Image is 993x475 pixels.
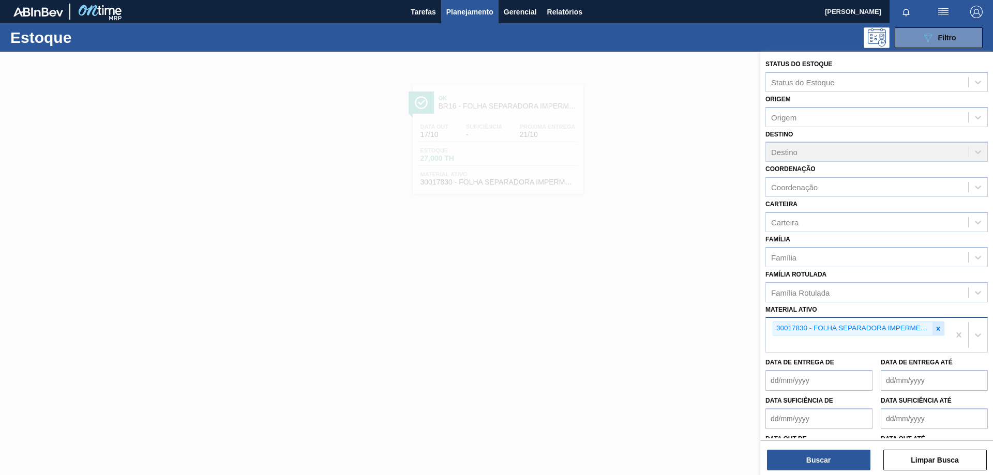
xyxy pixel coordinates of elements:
label: Material ativo [765,306,817,313]
input: dd/mm/yyyy [881,408,988,429]
label: Status do Estoque [765,60,832,68]
label: Data out de [765,435,807,442]
label: Data out até [881,435,925,442]
img: userActions [937,6,950,18]
input: dd/mm/yyyy [765,370,872,391]
div: Carteira [771,218,799,226]
label: Data suficiência de [765,397,833,404]
h1: Estoque [10,32,165,43]
span: Tarefas [411,6,436,18]
div: Coordenação [771,183,818,192]
label: Família [765,236,790,243]
span: Planejamento [446,6,493,18]
img: Logout [970,6,983,18]
label: Família Rotulada [765,271,826,278]
div: Status do Estoque [771,78,835,86]
span: Gerencial [504,6,537,18]
button: Notificações [890,5,923,19]
label: Data de Entrega de [765,359,834,366]
div: Pogramando: nenhum usuário selecionado [864,27,890,48]
label: Destino [765,131,793,138]
img: TNhmsLtSVTkK8tSr43FrP2fwEKptu5GPRR3wAAAABJRU5ErkJggg== [13,7,63,17]
div: Família [771,253,796,262]
div: Família Rotulada [771,288,830,297]
span: Filtro [938,34,956,42]
input: dd/mm/yyyy [881,370,988,391]
div: Origem [771,113,796,121]
label: Data suficiência até [881,397,952,404]
label: Carteira [765,201,798,208]
label: Data de Entrega até [881,359,953,366]
label: Coordenação [765,165,816,173]
div: 30017830 - FOLHA SEPARADORA IMPERMEAVEL [773,322,932,335]
input: dd/mm/yyyy [765,408,872,429]
button: Filtro [895,27,983,48]
label: Origem [765,96,791,103]
span: Relatórios [547,6,582,18]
